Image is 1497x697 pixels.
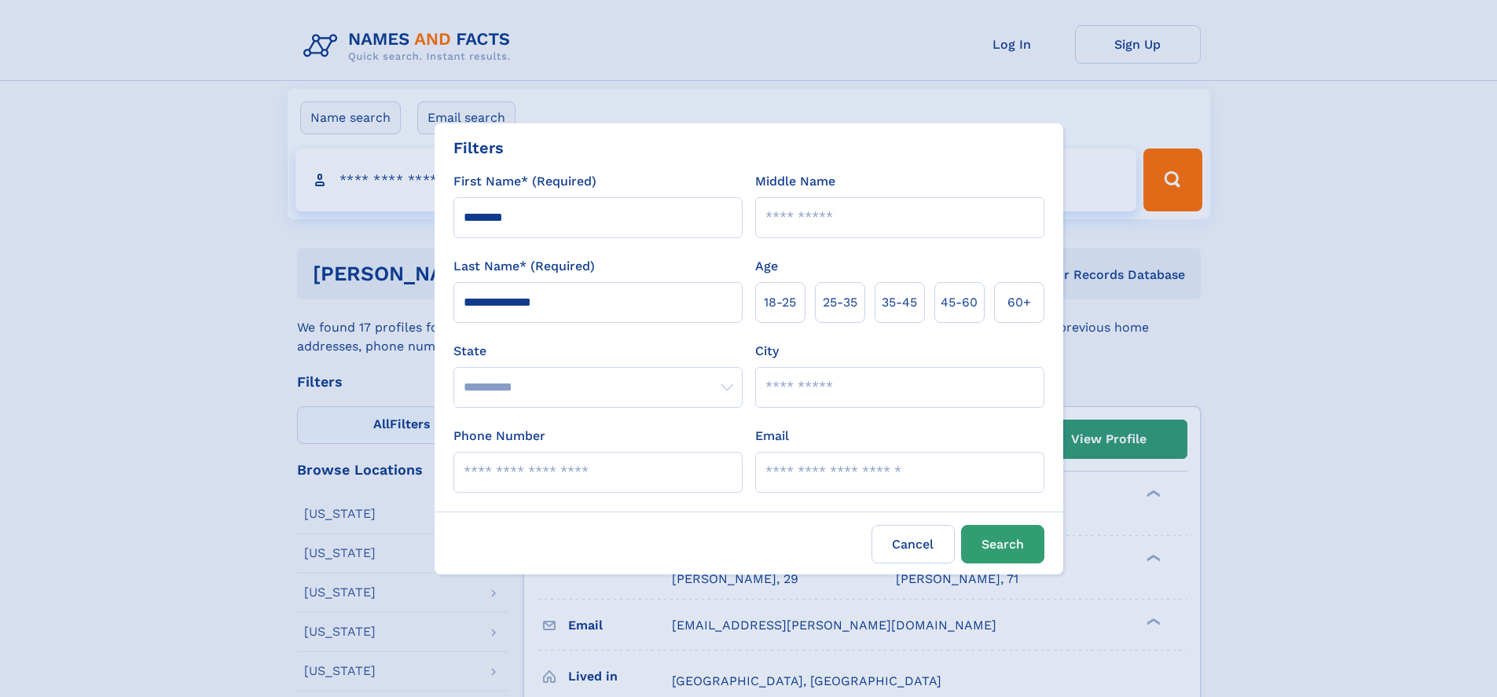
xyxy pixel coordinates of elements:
label: Age [755,257,778,276]
label: Phone Number [453,427,545,446]
label: Middle Name [755,172,835,191]
label: First Name* (Required) [453,172,596,191]
div: Filters [453,136,504,160]
label: Cancel [871,525,955,563]
span: 60+ [1007,293,1031,312]
span: 18‑25 [764,293,796,312]
button: Search [961,525,1044,563]
label: State [453,342,743,361]
label: Last Name* (Required) [453,257,595,276]
span: 25‑35 [823,293,857,312]
span: 35‑45 [882,293,917,312]
span: 45‑60 [941,293,978,312]
label: Email [755,427,789,446]
label: City [755,342,779,361]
